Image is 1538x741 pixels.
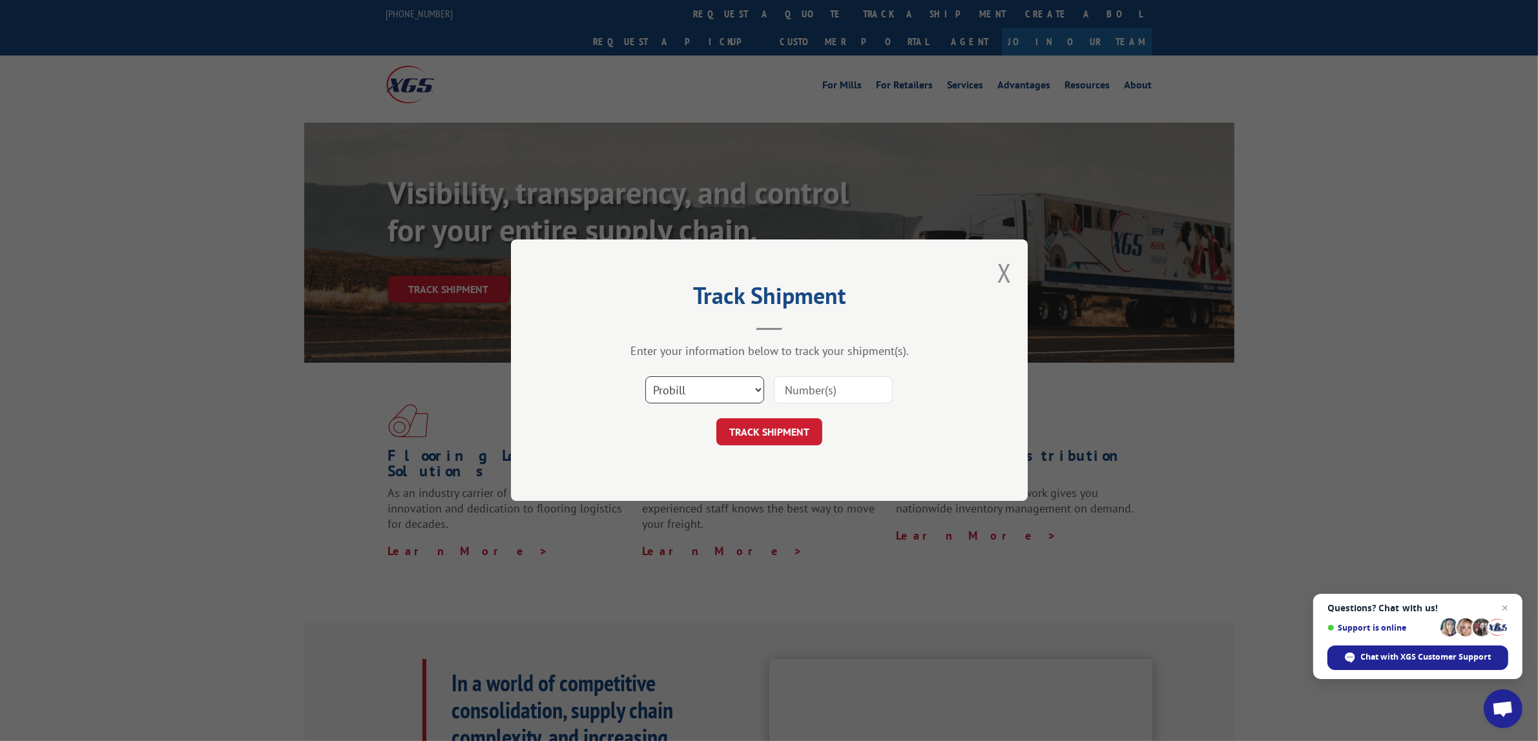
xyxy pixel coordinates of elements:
[1497,600,1513,616] span: Close chat
[774,377,893,404] input: Number(s)
[1327,603,1508,613] span: Questions? Chat with us!
[716,419,822,446] button: TRACK SHIPMENT
[1484,689,1522,728] div: Open chat
[576,287,963,311] h2: Track Shipment
[1327,645,1508,670] div: Chat with XGS Customer Support
[997,256,1012,290] button: Close modal
[1361,651,1491,663] span: Chat with XGS Customer Support
[1327,623,1436,633] span: Support is online
[576,344,963,359] div: Enter your information below to track your shipment(s).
